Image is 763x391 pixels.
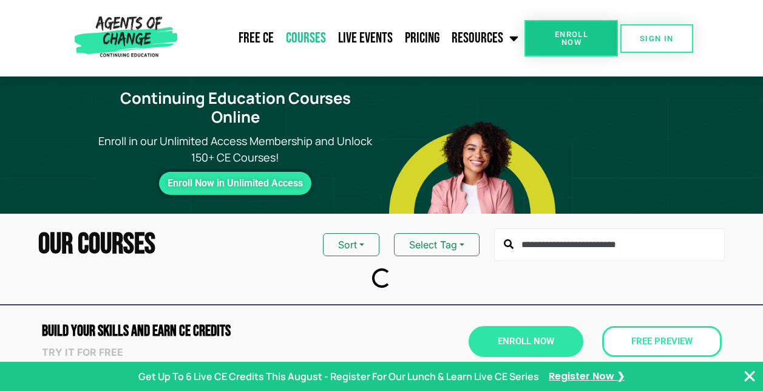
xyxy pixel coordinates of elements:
span: Enroll Now [544,30,599,46]
span: Free Preview [631,337,693,346]
a: Resources [446,23,524,53]
button: Select Tag [394,233,480,256]
span: SIGN IN [640,35,674,42]
button: Close Banner [742,369,757,384]
a: SIGN IN [620,24,693,53]
a: Enroll Now in Unlimited Access [159,172,311,195]
a: Register Now ❯ [549,370,625,383]
h2: Build Your Skills and Earn CE CREDITS [42,324,376,339]
a: Live Events [332,23,399,53]
strong: Try it for free [42,346,123,358]
h2: Our Courses [38,230,155,259]
a: Pricing [399,23,446,53]
button: Sort [323,233,379,256]
span: Enroll Now in Unlimited Access [168,180,303,186]
nav: Menu [182,23,525,53]
a: Free CE [232,23,280,53]
a: Enroll Now [524,20,618,56]
span: Enroll Now [498,337,554,346]
a: Free Preview [602,326,722,357]
p: Enroll in our Unlimited Access Membership and Unlock 150+ CE Courses! [89,133,381,166]
a: Courses [280,23,332,53]
p: Get Up To 6 Live CE Credits This August - Register For Our Lunch & Learn Live CE Series [138,369,539,384]
a: Enroll Now [469,326,583,357]
h1: Continuing Education Courses Online [97,89,374,126]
